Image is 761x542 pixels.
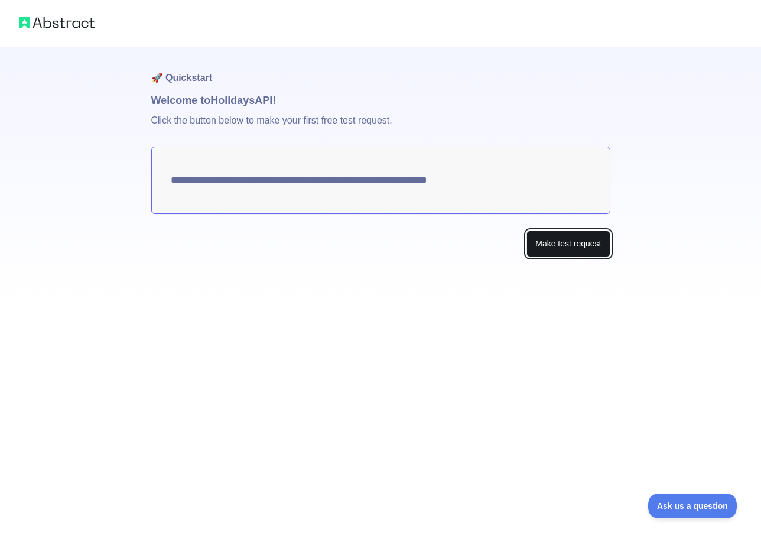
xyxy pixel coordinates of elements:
[526,231,610,257] button: Make test request
[151,47,610,92] h1: 🚀 Quickstart
[648,494,737,518] iframe: Toggle Customer Support
[151,109,610,147] p: Click the button below to make your first free test request.
[19,14,95,31] img: Abstract logo
[151,92,610,109] h1: Welcome to Holidays API!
